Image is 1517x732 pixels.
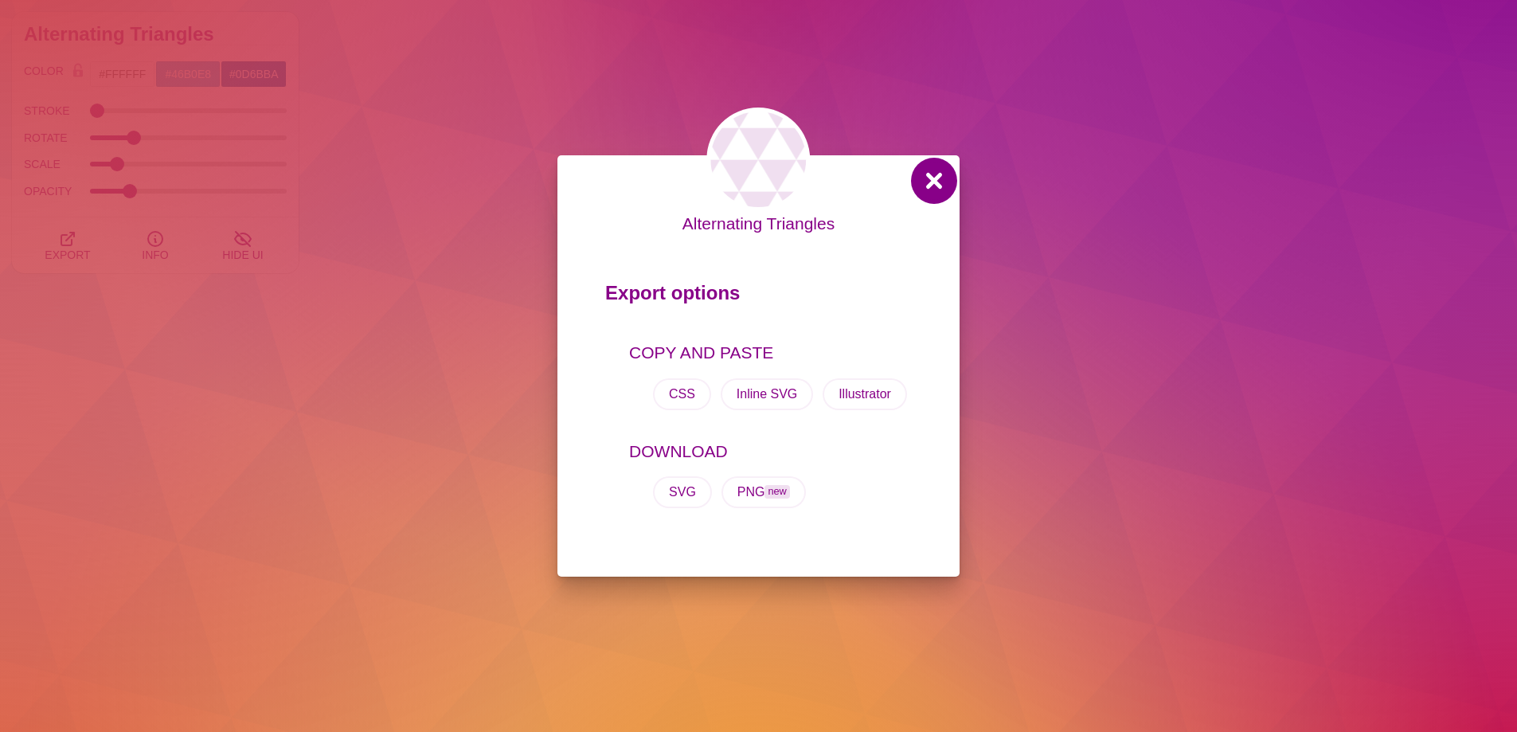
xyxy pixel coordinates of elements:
[653,476,712,508] button: SVG
[764,485,789,499] span: new
[605,275,912,319] p: Export options
[629,340,912,366] p: COPY AND PASTE
[706,108,810,211] img: light purple and white alternating triangle pattern
[721,476,806,508] button: PNGnew
[682,211,835,237] p: Alternating Triangles
[629,439,912,464] p: DOWNLOAD
[823,378,907,410] button: Illustrator
[653,378,711,410] button: CSS
[721,378,813,410] button: Inline SVG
